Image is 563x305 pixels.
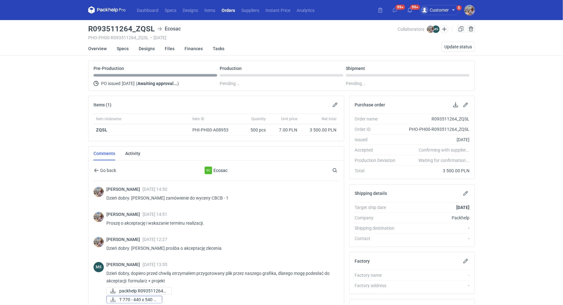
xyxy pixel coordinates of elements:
strong: [DATE] [456,205,469,210]
span: Update status [444,45,472,49]
span: [DATE] 12:27 [142,237,167,242]
button: Cancel order [467,25,475,33]
button: Edit items [331,101,339,109]
div: PHO-PH00-R093511264_ZQSL [400,126,469,132]
span: Item ID [192,116,204,121]
div: packhelp R093511264_ZQSL 5.9.25.pdf [106,287,169,295]
div: Factory name [355,272,400,278]
div: Accepted [355,147,400,153]
span: • [150,35,152,40]
img: Michał Palasek [94,212,104,222]
a: Tasks [213,42,224,56]
span: Unit price [281,116,297,121]
a: Dashboard [134,6,162,14]
a: Designs [139,42,155,56]
button: 99+ [390,5,400,15]
span: Pending... [220,80,239,87]
h2: Items (1) [94,102,111,107]
span: [PERSON_NAME] [106,262,142,267]
p: Production [220,66,242,71]
div: Ecosac [165,167,268,174]
div: - [400,282,469,289]
a: Duplicate [457,25,465,33]
button: Edit shipping details [462,190,469,197]
span: [PERSON_NAME] [106,212,142,217]
h2: Factory [355,259,370,264]
a: T 770 - 440 x 540 x... [106,296,162,303]
p: Pre-Production [94,66,124,71]
span: T 770 - 440 x 540 x... [119,296,157,303]
img: Michał Palasek [427,25,434,33]
span: ( [136,81,137,86]
a: packhelp R093511264_... [106,287,172,295]
div: - [400,235,469,242]
a: ZQSL [96,127,107,132]
span: [DATE] [122,80,135,87]
div: 7.00 PLN [271,127,297,133]
div: Ecosac [205,167,212,174]
button: Edit purchase order [462,101,469,109]
a: Specs [162,6,180,14]
h2: Purchase order [355,102,385,107]
div: Contact [355,235,400,242]
span: ) [177,81,179,86]
a: Specs [117,42,129,56]
a: Designs [180,6,201,14]
div: Pending... [346,80,469,87]
img: Michał Palasek [464,5,475,15]
div: [DATE] [400,136,469,143]
div: 500 pcs [237,124,268,136]
span: [DATE] 14:50 [142,187,167,192]
span: Net total [322,116,336,121]
div: Order name [355,116,400,122]
div: T 770 - 440 x 540 x 140 - CASSYS projekt-1.pdf [106,296,162,303]
div: Factory address [355,282,400,289]
div: 5 [458,6,460,10]
span: Quantity [251,116,266,121]
img: Michał Palasek [94,187,104,197]
p: Proszę o akceptację i wskazanie terminu realizacji. [106,219,334,227]
button: Edit collaborators [440,25,448,33]
img: Michał Palasek [94,237,104,247]
em: Waiting for confirmation... [418,157,469,163]
span: Go back [99,168,116,173]
span: Collaborators [398,27,424,32]
span: [DATE] 13:55 [142,262,167,267]
div: Production Deviation [355,157,400,163]
div: Total [355,168,400,174]
figcaption: MS [94,262,104,272]
span: [PERSON_NAME] [106,237,142,242]
div: - [400,272,469,278]
svg: Packhelp Pro [88,6,126,14]
div: PO issued [94,80,217,87]
a: Suppliers [238,6,262,14]
button: Edit factory details [462,257,469,265]
a: Overview [88,42,107,56]
span: packhelp R093511264_... [119,287,166,294]
strong: Awaiting approval... [137,81,177,86]
div: 3 500.00 PLN [302,127,336,133]
button: Customer5 [420,5,464,15]
a: Analytics [293,6,318,14]
div: Michał Sokołowski [94,262,104,272]
div: PHI-PH00-A08953 [192,127,234,133]
em: Confirming with supplier... [419,147,469,152]
div: Company [355,215,400,221]
div: Shipping destination [355,225,400,231]
a: Comments [94,147,115,160]
p: Shipment [346,66,365,71]
a: Items [201,6,218,14]
div: 3 500.00 PLN [400,168,469,174]
span: [PERSON_NAME] [106,187,142,192]
div: Customer [421,6,449,14]
button: Go back [94,167,116,174]
div: Order ID [355,126,400,132]
div: R093511264_ZQSL [400,116,469,122]
h2: Shipping details [355,191,387,196]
